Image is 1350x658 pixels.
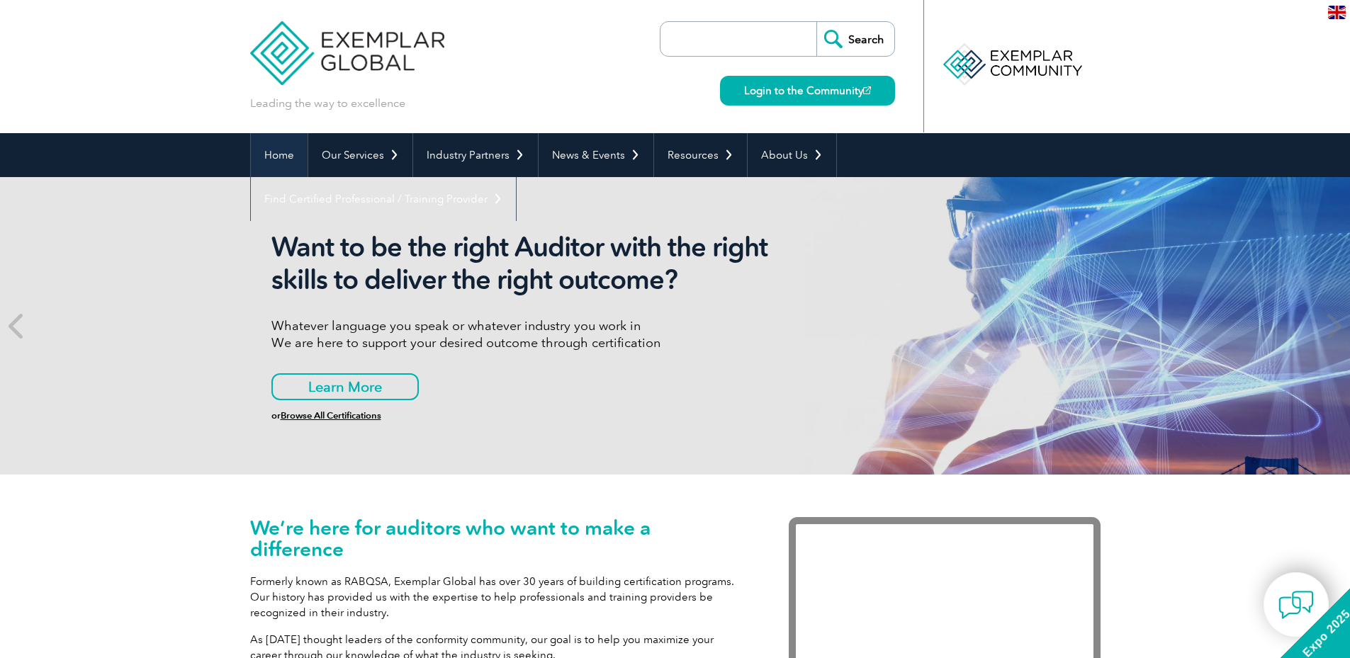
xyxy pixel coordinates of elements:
[250,517,746,560] h1: We’re here for auditors who want to make a difference
[654,133,747,177] a: Resources
[539,133,653,177] a: News & Events
[281,410,381,421] a: Browse All Certifications
[271,373,419,400] a: Learn More
[250,96,405,111] p: Leading the way to excellence
[308,133,412,177] a: Our Services
[251,177,516,221] a: Find Certified Professional / Training Provider
[748,133,836,177] a: About Us
[413,133,538,177] a: Industry Partners
[271,411,803,421] h6: or
[816,22,894,56] input: Search
[250,574,746,620] p: Formerly known as RABQSA, Exemplar Global has over 30 years of building certification programs. O...
[1278,587,1314,623] img: contact-chat.png
[1328,6,1346,19] img: en
[271,231,803,296] h2: Want to be the right Auditor with the right skills to deliver the right outcome?
[720,76,895,106] a: Login to the Community
[863,86,871,94] img: open_square.png
[271,317,803,351] p: Whatever language you speak or whatever industry you work in We are here to support your desired ...
[251,133,308,177] a: Home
